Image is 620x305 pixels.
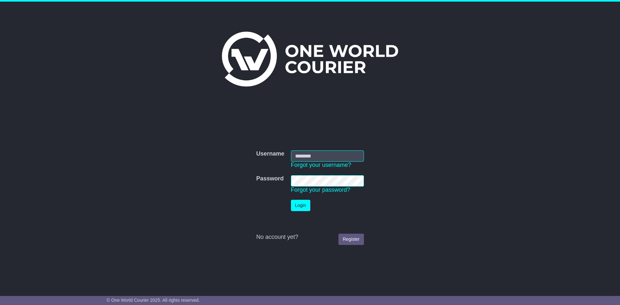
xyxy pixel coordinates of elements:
label: Password [256,175,284,182]
a: Forgot your password? [291,187,350,193]
span: © One World Courier 2025. All rights reserved. [107,298,200,303]
label: Username [256,150,284,158]
a: Forgot your username? [291,162,351,168]
button: Login [291,200,310,211]
img: One World [222,32,398,86]
div: No account yet? [256,234,364,241]
a: Register [338,234,364,245]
